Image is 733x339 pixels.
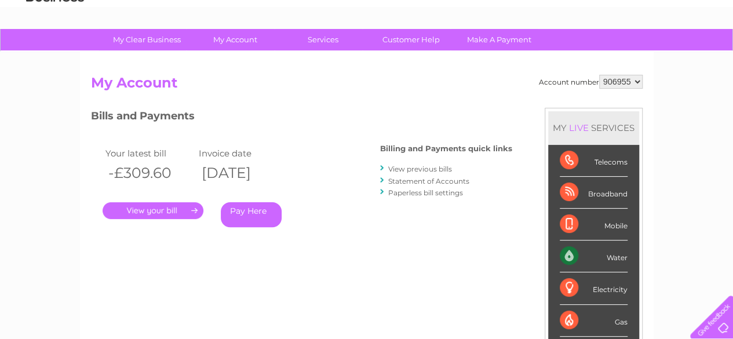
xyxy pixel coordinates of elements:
div: Gas [560,305,628,337]
td: Your latest bill [103,145,196,161]
h2: My Account [91,75,643,97]
div: LIVE [567,122,591,133]
a: Water [529,49,551,58]
th: -£309.60 [103,161,196,185]
h3: Bills and Payments [91,108,512,128]
a: Blog [632,49,649,58]
div: Broadband [560,177,628,209]
a: Log out [695,49,722,58]
a: . [103,202,203,219]
a: View previous bills [388,165,452,173]
a: Make A Payment [451,29,547,50]
a: Pay Here [221,202,282,227]
a: Paperless bill settings [388,188,463,197]
a: Statement of Accounts [388,177,469,185]
div: Clear Business is a trading name of Verastar Limited (registered in [GEOGRAPHIC_DATA] No. 3667643... [93,6,641,56]
a: Energy [558,49,584,58]
a: My Clear Business [99,29,195,50]
th: [DATE] [196,161,289,185]
div: Electricity [560,272,628,304]
a: 0333 014 3131 [515,6,595,20]
td: Invoice date [196,145,289,161]
div: Mobile [560,209,628,240]
a: My Account [187,29,283,50]
img: logo.png [25,30,85,65]
div: Account number [539,75,643,89]
a: Telecoms [590,49,625,58]
a: Contact [656,49,684,58]
div: Water [560,240,628,272]
div: MY SERVICES [548,111,639,144]
div: Telecoms [560,145,628,177]
a: Customer Help [363,29,459,50]
a: Services [275,29,371,50]
h4: Billing and Payments quick links [380,144,512,153]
